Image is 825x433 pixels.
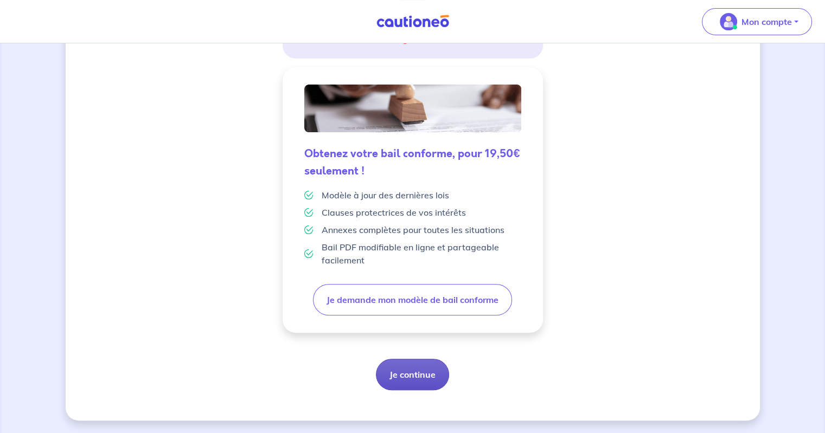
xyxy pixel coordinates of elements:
button: Je demande mon modèle de bail conforme [313,284,512,315]
p: Mon compte [741,15,792,28]
img: illu_account_valid_menu.svg [720,13,737,30]
button: Je continue [376,359,449,390]
p: Modèle à jour des dernières lois [322,189,449,202]
img: valid-lease.png [304,85,521,132]
p: Clauses protectrices de vos intérêts [322,206,466,219]
p: Bail PDF modifiable en ligne et partageable facilement [322,241,521,267]
button: illu_account_valid_menu.svgMon compte [702,8,812,35]
p: Annexes complètes pour toutes les situations [322,223,504,236]
h5: Obtenez votre bail conforme, pour 19,50€ seulement ! [304,145,521,180]
img: Cautioneo [372,15,453,28]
